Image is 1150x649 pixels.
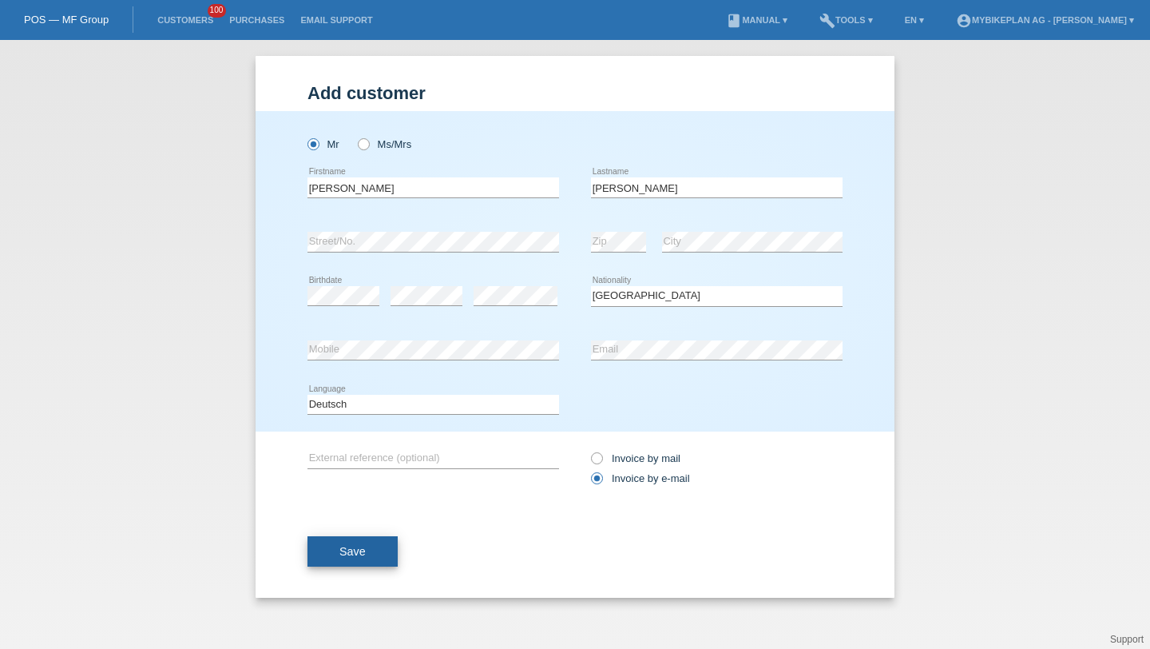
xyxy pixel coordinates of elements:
[149,15,221,25] a: Customers
[718,15,795,25] a: bookManual ▾
[208,4,227,18] span: 100
[292,15,380,25] a: Email Support
[897,15,932,25] a: EN ▾
[819,13,835,29] i: build
[948,15,1142,25] a: account_circleMybikeplan AG - [PERSON_NAME] ▾
[591,452,680,464] label: Invoice by mail
[726,13,742,29] i: book
[956,13,972,29] i: account_circle
[811,15,881,25] a: buildTools ▾
[307,138,318,149] input: Mr
[307,138,339,150] label: Mr
[591,472,690,484] label: Invoice by e-mail
[591,452,601,472] input: Invoice by mail
[221,15,292,25] a: Purchases
[24,14,109,26] a: POS — MF Group
[1110,634,1144,645] a: Support
[339,545,366,558] span: Save
[358,138,411,150] label: Ms/Mrs
[307,536,398,567] button: Save
[591,472,601,492] input: Invoice by e-mail
[307,83,843,103] h1: Add customer
[358,138,368,149] input: Ms/Mrs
